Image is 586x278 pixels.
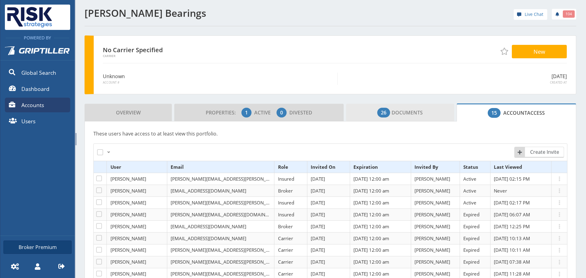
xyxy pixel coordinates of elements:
[103,45,200,58] div: No Carrier Specified
[278,235,293,241] span: Carrier
[414,259,450,265] span: [PERSON_NAME]
[110,235,146,241] span: [PERSON_NAME]
[110,259,146,265] span: [PERSON_NAME]
[21,85,49,93] span: Dashboard
[103,73,338,85] div: Unknown
[490,161,552,173] th: Last Viewed
[491,109,497,117] span: 15
[254,109,275,116] span: Active
[494,223,530,229] span: [DATE] 12:25 PM
[110,223,146,229] span: [PERSON_NAME]
[116,107,141,119] span: Overview
[311,235,325,241] span: [DATE]
[463,271,479,277] span: Expired
[512,45,567,58] button: New
[110,247,146,253] span: [PERSON_NAME]
[274,161,307,173] th: Role
[278,188,293,194] span: Broker
[414,235,450,241] span: [PERSON_NAME]
[311,176,325,182] span: [DATE]
[463,188,476,194] span: Active
[307,161,350,173] th: Invited On
[171,200,318,206] span: [PERSON_NAME][EMAIL_ADDRESS][PERSON_NAME][DOMAIN_NAME]
[353,176,389,182] span: [DATE] 12:00 am
[3,240,72,254] a: Broker Premium
[5,81,70,96] a: Dashboard
[311,247,325,253] span: [DATE]
[463,211,479,218] span: Expired
[311,188,325,194] span: [DATE]
[342,81,567,85] span: Created At
[85,8,327,19] h1: [PERSON_NAME] Bearings
[353,200,389,206] span: [DATE] 12:00 am
[167,161,274,173] th: Email
[460,161,490,173] th: Status
[278,271,293,277] span: Carrier
[411,161,460,173] th: Invited By
[353,211,389,218] span: [DATE] 12:00 am
[103,81,333,85] span: Account #
[350,161,411,173] th: Expiration
[311,211,325,218] span: [DATE]
[494,211,530,218] span: [DATE] 06:07 AM
[21,117,35,125] span: Users
[5,114,70,128] a: Users
[514,9,547,20] a: Live Chat
[463,223,479,229] span: Expired
[93,130,567,137] p: These users have access to at least view this portfolio.
[377,107,423,119] span: Documents
[494,188,507,194] span: Never
[278,176,294,182] span: Insured
[171,235,246,241] span: [EMAIL_ADDRESS][DOMAIN_NAME]
[501,48,508,55] span: Add to Favorites
[463,247,479,253] span: Expired
[547,8,576,20] div: notifications
[494,259,530,265] span: [DATE] 07:38 AM
[107,161,167,173] th: User
[353,188,389,194] span: [DATE] 12:00 am
[381,109,386,116] span: 26
[311,259,325,265] span: [DATE]
[171,188,246,194] span: [EMAIL_ADDRESS][DOMAIN_NAME]
[5,5,54,30] img: Risk Strategies Company
[353,223,389,229] span: [DATE] 12:00 am
[0,41,75,64] a: Griptiller
[171,271,353,277] span: [PERSON_NAME][EMAIL_ADDRESS][PERSON_NAME][PERSON_NAME][DOMAIN_NAME]
[414,176,450,182] span: [PERSON_NAME]
[311,223,325,229] span: [DATE]
[494,235,530,241] span: [DATE] 10:13 AM
[514,9,547,22] div: help
[278,247,293,253] span: Carrier
[110,200,146,206] span: [PERSON_NAME]
[353,247,389,253] span: [DATE] 12:00 am
[414,271,450,277] span: [PERSON_NAME]
[278,259,293,265] span: Carrier
[414,188,450,194] span: [PERSON_NAME]
[110,188,146,194] span: [PERSON_NAME]
[245,109,248,116] span: 1
[21,101,44,109] span: Accounts
[494,200,530,206] span: [DATE] 02:17 PM
[110,211,146,218] span: [PERSON_NAME]
[414,247,450,253] span: [PERSON_NAME]
[289,109,312,116] span: Divested
[414,223,450,229] span: [PERSON_NAME]
[353,235,389,241] span: [DATE] 12:00 am
[503,110,527,116] span: Account
[171,259,353,265] span: [PERSON_NAME][EMAIL_ADDRESS][PERSON_NAME][PERSON_NAME][DOMAIN_NAME]
[21,69,56,77] span: Global Search
[206,109,240,116] span: Properties:
[353,271,389,277] span: [DATE] 12:00 am
[526,148,564,156] span: Create Invite
[525,11,543,18] span: Live Chat
[414,211,450,218] span: [PERSON_NAME]
[494,271,530,277] span: [DATE] 11:28 AM
[5,98,70,112] a: Accounts
[97,147,106,155] label: Select All
[488,107,545,119] span: Access
[103,54,200,58] span: Carrier
[534,48,545,55] span: New
[278,223,293,229] span: Broker
[414,200,450,206] span: [PERSON_NAME]
[278,211,294,218] span: Insured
